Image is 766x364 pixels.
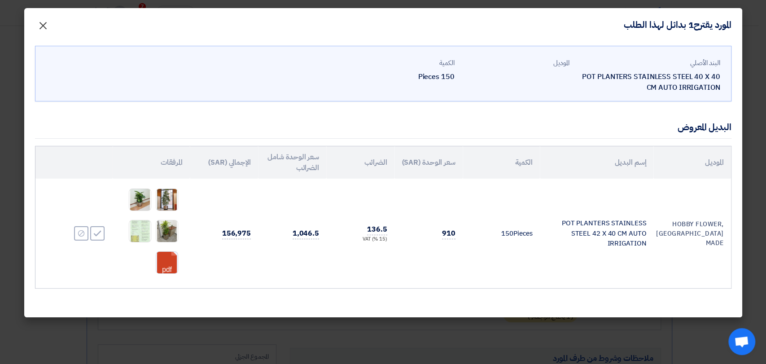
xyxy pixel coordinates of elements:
[540,146,653,179] th: إسم البديل
[394,146,463,179] th: سعر الوحدة (SAR)
[31,14,56,32] button: Close
[463,146,540,179] th: الكمية
[190,146,258,179] th: الإجمالي (SAR)
[501,228,513,238] span: 150
[258,146,326,179] th: سعر الوحدة شامل الضرائب
[156,217,178,246] img: WhatsApp_Image__at__PM_1754311511327.jpeg
[222,228,251,239] span: 156,975
[347,58,455,68] div: الكمية
[577,71,720,93] div: POT PLANTERS STAINLESS STEEL 40 X 40 CM AUTO IRRIGATION
[653,179,731,288] td: HOBBY FLOWER, [GEOGRAPHIC_DATA] MADE
[728,328,755,355] a: Open chat
[113,146,190,179] th: المرفقات
[367,224,387,235] span: 136.5
[462,58,569,68] div: الموديل
[653,146,731,179] th: الموديل
[624,19,731,31] h4: المورد يقترح1 بدائل لهذا الطلب
[326,146,394,179] th: الضرائب
[463,179,540,288] td: Pieces
[540,179,653,288] td: POT PLANTERS STAINLESS STEEL 42 X 40 CM AUTO IRRIGATION
[347,71,455,82] div: 150 Pieces
[156,186,178,214] img: WhatsApp_Image__at__PM_1754311510755.jpeg
[156,252,228,306] a: Hobby_Flower_1754311840025.pdf
[293,228,319,239] span: 1,046.5
[577,58,720,68] div: البند الأصلي
[678,120,731,134] div: البديل المعروض
[38,12,48,39] span: ×
[333,236,387,243] div: (15 %) VAT
[129,186,151,214] img: WhatsApp_Image__at__PM__1754311511122.jpeg
[442,228,455,239] span: 910
[129,218,151,244] img: WhatsApp_Image__at__PM_1754311678576.jpeg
